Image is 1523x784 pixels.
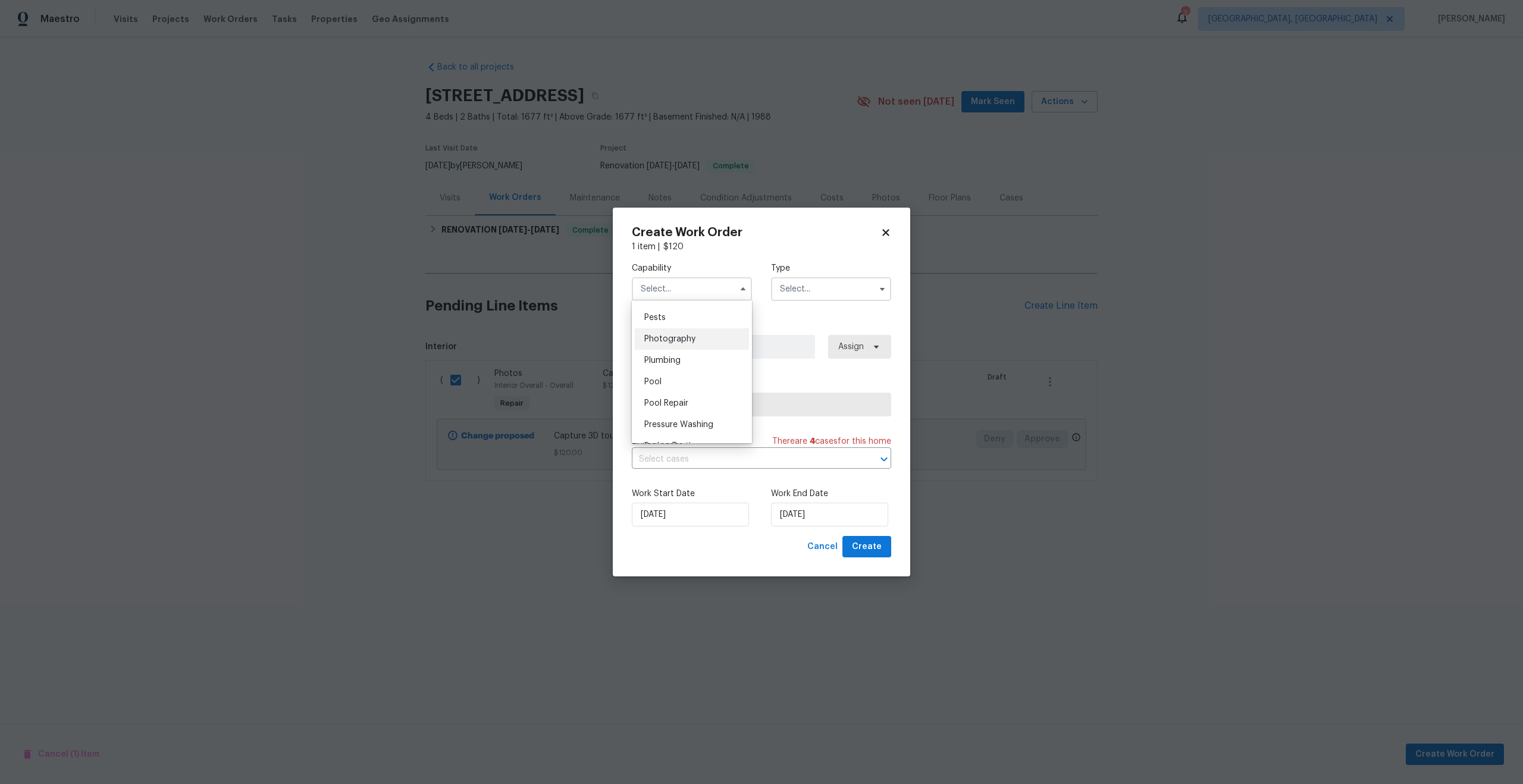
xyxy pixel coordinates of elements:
button: Create [842,536,891,558]
input: M/D/YYYY [632,503,749,526]
h2: Create Work Order [632,227,880,239]
span: Radon Testing [644,442,701,450]
button: Hide options [736,282,750,296]
label: Work Start Date [632,488,752,500]
span: Assign [838,341,864,353]
button: Show options [875,282,889,296]
span: Create [852,540,882,554]
label: Type [771,262,891,274]
span: Photography [644,335,695,343]
button: Open [876,451,892,468]
input: Select... [632,277,752,301]
span: Pests [644,313,666,322]
input: Select cases [632,450,858,469]
span: Cancel [807,540,838,554]
label: Trade Partner [632,378,891,390]
span: $ 120 [663,243,684,251]
span: There are case s for this home [772,435,891,447]
div: 1 item | [632,241,891,253]
span: Pressure Washing [644,421,713,429]
input: M/D/YYYY [771,503,888,526]
input: Select... [771,277,891,301]
span: Pool Repair [644,399,688,407]
label: Work Order Manager [632,320,891,332]
button: Cancel [803,536,842,558]
span: Plumbing [644,356,681,365]
label: Capability [632,262,752,274]
span: Select trade partner [642,399,881,410]
span: 4 [810,437,815,446]
span: Pool [644,378,662,386]
label: Work End Date [771,488,891,500]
